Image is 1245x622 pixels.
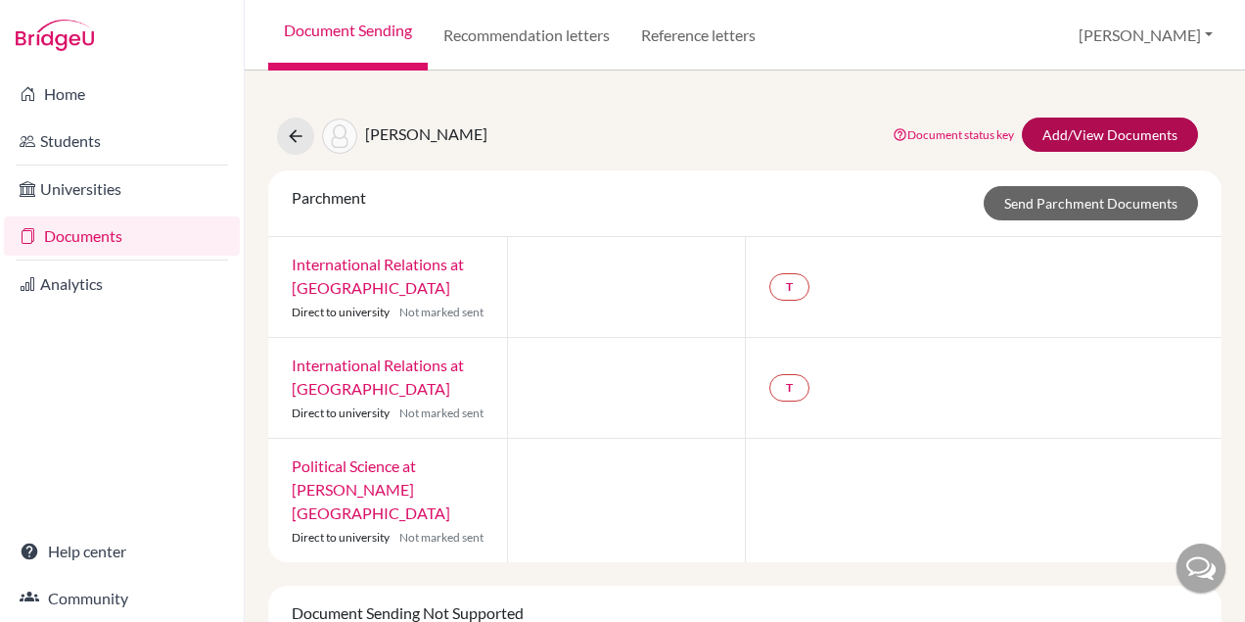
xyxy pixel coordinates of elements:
span: Not marked sent [399,304,484,321]
a: International Relations at [GEOGRAPHIC_DATA] [292,356,464,398]
a: Universities [4,169,240,209]
span: Not marked sent [399,529,484,547]
span: Document Sending Not Supported [292,603,524,622]
a: Home [4,74,240,114]
img: Bridge-U [16,20,94,51]
a: Send Parchment Documents [984,186,1198,220]
a: T [769,273,809,301]
a: Help center [4,532,240,571]
a: International Relations at [GEOGRAPHIC_DATA] [292,255,464,297]
a: Political Science at [PERSON_NAME][GEOGRAPHIC_DATA] [292,456,450,522]
a: T [769,374,809,402]
span: Parchment [292,188,366,207]
span: Direct to university [292,406,390,420]
span: Direct to university [292,530,390,545]
a: Analytics [4,264,240,304]
span: [PERSON_NAME] [365,124,487,143]
a: Community [4,579,240,618]
a: Documents [4,216,240,256]
button: [PERSON_NAME] [1070,17,1222,54]
span: Not marked sent [399,405,484,422]
span: Help [45,14,85,31]
span: Direct to university [292,305,390,319]
a: Document status key [893,127,1014,142]
a: Students [4,121,240,161]
a: Add/View Documents [1022,118,1198,152]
